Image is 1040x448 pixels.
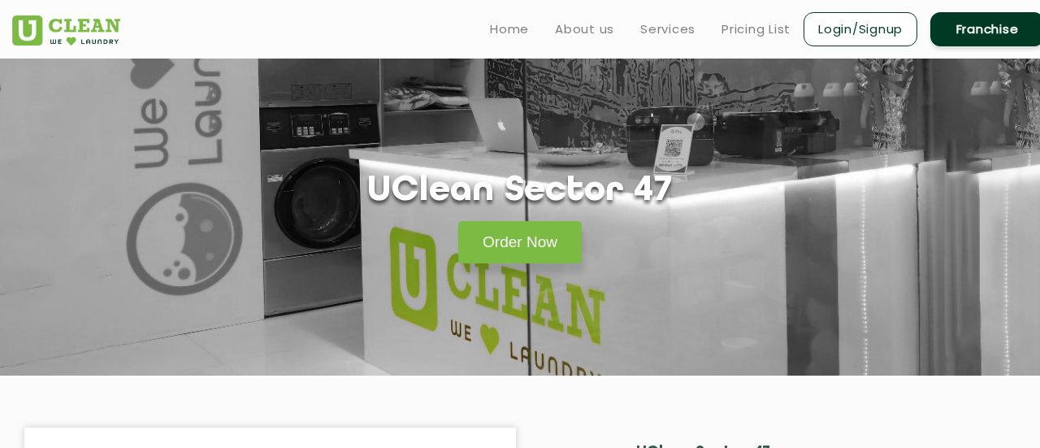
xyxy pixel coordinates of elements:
a: Home [490,20,529,39]
a: Pricing List [721,20,791,39]
img: UClean Laundry and Dry Cleaning [12,15,120,46]
a: Order Now [458,221,582,263]
a: About us [555,20,614,39]
a: Login/Signup [804,12,917,46]
h1: UClean Sector 47 [367,171,673,212]
a: Services [640,20,695,39]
